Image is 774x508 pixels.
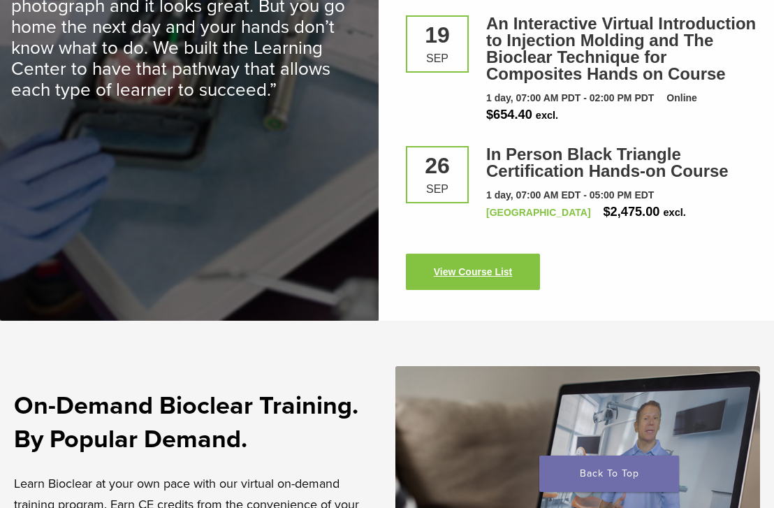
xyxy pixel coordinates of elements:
span: $2,475.00 [603,205,659,219]
div: Online [666,91,697,106]
a: Back To Top [539,456,679,492]
a: An Interactive Virtual Introduction to Injection Molding and The Bioclear Technique for Composite... [486,14,756,83]
div: Sep [418,184,457,195]
div: Sep [418,53,457,64]
a: In Person Black Triangle Certification Hands-on Course [486,145,729,180]
span: $654.40 [486,108,532,122]
span: excl. [663,207,685,218]
div: 26 [418,154,457,177]
div: 19 [418,24,457,46]
a: [GEOGRAPHIC_DATA] [486,207,591,218]
span: excl. [536,110,558,121]
div: 1 day, 07:00 AM PDT - 02:00 PM PDT [486,91,654,106]
strong: On-Demand Bioclear Training. By Popular Demand. [14,391,358,454]
div: 1 day, 07:00 AM EDT - 05:00 PM EDT [486,188,654,203]
a: View Course List [406,254,540,290]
